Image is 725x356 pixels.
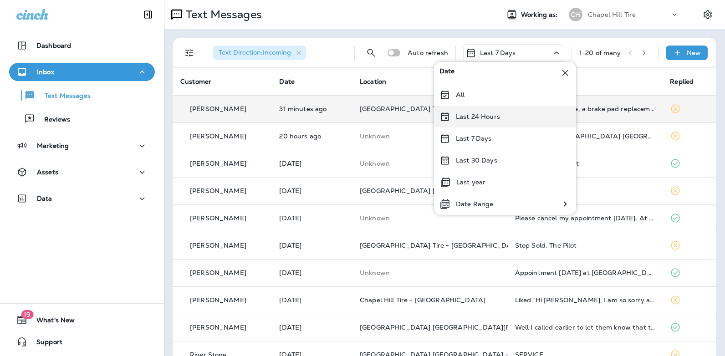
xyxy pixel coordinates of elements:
[190,296,246,304] p: [PERSON_NAME]
[9,189,155,208] button: Data
[9,86,155,105] button: Text Messages
[360,214,500,222] p: This customer does not have a last location and the phone number they messaged is not assigned to...
[9,36,155,55] button: Dashboard
[36,42,71,49] p: Dashboard
[190,324,246,331] p: [PERSON_NAME]
[9,163,155,181] button: Assets
[279,187,345,194] p: Aug 17, 2025 09:13 AM
[279,132,345,140] p: Aug 17, 2025 04:52 PM
[36,92,91,101] p: Text Messages
[182,8,262,21] p: Text Messages
[279,214,345,222] p: Aug 17, 2025 08:14 AM
[9,109,155,128] button: Reviews
[515,296,656,304] div: Liked “Hi Matt, I am so sorry about this. We are tweaking our new system so this shouldn't happen...
[515,105,656,112] div: I need an oil change, a brake pad replacement, and a drive belt replacement. Can I come on Friday?
[180,44,199,62] button: Filters
[9,63,155,81] button: Inbox
[35,116,70,124] p: Reviews
[190,242,246,249] p: [PERSON_NAME]
[360,187,581,195] span: [GEOGRAPHIC_DATA] [GEOGRAPHIC_DATA] - [GEOGRAPHIC_DATA]
[135,5,161,24] button: Collapse Sidebar
[699,6,716,23] button: Settings
[360,241,522,249] span: [GEOGRAPHIC_DATA] Tire - [GEOGRAPHIC_DATA]
[515,132,656,140] div: Woodcroft Durham NC
[360,296,485,304] span: Chapel Hill Tire - [GEOGRAPHIC_DATA]
[27,316,75,327] span: What's New
[456,113,500,120] p: Last 24 Hours
[27,338,62,349] span: Support
[9,311,155,329] button: 19What's New
[515,160,656,167] div: Cancel appointment
[37,195,52,202] p: Data
[521,11,560,19] span: Working as:
[9,137,155,155] button: Marketing
[515,242,656,249] div: Stop Sold. The Pilot
[279,269,345,276] p: Aug 15, 2025 05:13 PM
[190,187,246,194] p: [PERSON_NAME]
[360,269,500,276] p: This customer does not have a last location and the phone number they messaged is not assigned to...
[9,333,155,351] button: Support
[190,269,246,276] p: [PERSON_NAME]
[579,49,621,56] div: 1 - 20 of many
[279,160,345,167] p: Aug 17, 2025 10:56 AM
[37,168,58,176] p: Assets
[180,77,211,86] span: Customer
[456,91,465,98] p: All
[360,105,578,113] span: [GEOGRAPHIC_DATA] Tire - [PERSON_NAME][GEOGRAPHIC_DATA]
[190,132,246,140] p: [PERSON_NAME]
[219,48,291,56] span: Text Direction : Incoming
[408,49,448,56] p: Auto refresh
[456,135,492,142] p: Last 7 Days
[480,49,516,56] p: Last 7 Days
[190,105,246,112] p: [PERSON_NAME]
[360,323,560,331] span: [GEOGRAPHIC_DATA] [GEOGRAPHIC_DATA][PERSON_NAME]
[279,77,295,86] span: Date
[515,324,656,331] div: Well I called earlier to let them know that the ingine light went off, so I canceled it until it ...
[362,44,380,62] button: Search Messages
[687,49,701,56] p: New
[515,187,656,194] div: Sold car
[456,157,497,164] p: Last 30 Days
[360,160,500,167] p: This customer does not have a last location and the phone number they messaged is not assigned to...
[213,46,306,60] div: Text Direction:Incoming
[360,132,500,140] p: This customer does not have a last location and the phone number they messaged is not assigned to...
[360,77,386,86] span: Location
[190,160,246,167] p: [PERSON_NAME]
[279,242,345,249] p: Aug 16, 2025 09:06 AM
[279,324,345,331] p: Aug 15, 2025 01:23 PM
[670,77,694,86] span: Replied
[21,310,33,319] span: 19
[515,269,656,276] div: Appointment Monday Aug 19th at North Chatham. Justin, can we bring the car around 11am and sit an...
[279,296,345,304] p: Aug 15, 2025 04:08 PM
[456,200,493,208] p: Date Range
[37,142,69,149] p: Marketing
[456,178,485,186] p: Last year
[37,68,54,76] p: Inbox
[515,214,656,222] div: Please cancel my appointment tomorrow. At university mall
[588,11,636,18] p: Chapel Hill Tire
[190,214,246,222] p: [PERSON_NAME]
[569,8,582,21] div: CH
[279,105,345,112] p: Aug 18, 2025 12:44 PM
[439,67,455,78] span: Date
